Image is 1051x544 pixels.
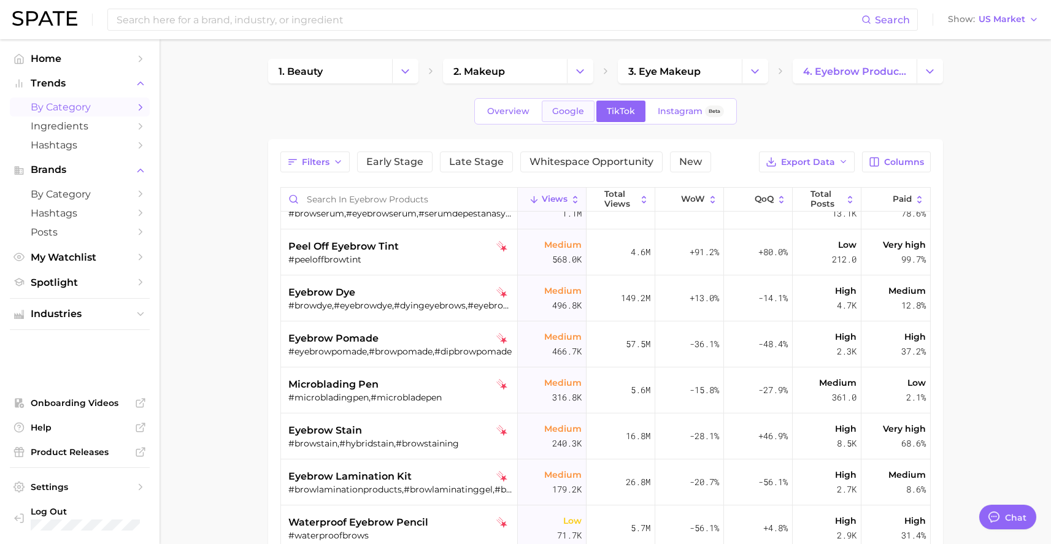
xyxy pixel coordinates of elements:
[10,223,150,242] a: Posts
[690,521,719,535] span: -56.1%
[888,283,926,298] span: Medium
[288,239,399,254] span: peel off eyebrow tint
[288,423,362,438] span: eyebrow stain
[631,383,650,397] span: 5.6m
[587,188,655,212] button: Total Views
[690,291,719,305] span: +13.0%
[837,482,857,497] span: 2.7k
[10,117,150,136] a: Ingredients
[552,390,582,405] span: 316.8k
[496,379,507,390] img: tiktok falling star
[544,467,582,482] span: Medium
[758,245,788,259] span: +80.0%
[10,185,150,204] a: by Category
[557,528,582,543] span: 71.7k
[803,66,906,77] span: 4. eyebrow products
[366,157,423,167] span: Early Stage
[529,157,653,167] span: Whitespace Opportunity
[563,513,582,528] span: Low
[904,513,926,528] span: High
[835,467,857,482] span: High
[758,475,788,489] span: -56.1%
[838,237,857,252] span: Low
[10,273,150,292] a: Spotlight
[883,237,926,252] span: Very high
[907,375,926,390] span: Low
[288,469,412,484] span: eyebrow lamination kit
[631,245,650,259] span: 4.6m
[552,298,582,313] span: 496.8k
[552,252,582,267] span: 568.0k
[758,429,788,443] span: +46.9%
[281,367,930,413] button: microblading pentiktok falling star#microbladingpen,#microbladepenMedium316.8k5.6m-15.8%-27.9%Med...
[10,204,150,223] a: Hashtags
[755,194,774,204] span: QoQ
[544,329,582,344] span: Medium
[477,101,540,122] a: Overview
[288,392,513,403] div: #microbladingpen,#microbladepen
[758,383,788,397] span: -27.9%
[832,252,857,267] span: 212.0
[552,436,582,451] span: 240.3k
[31,308,129,320] span: Industries
[893,194,912,204] span: Paid
[288,438,513,449] div: #browstain,#hybridstain,#browstaining
[31,422,129,433] span: Help
[542,101,595,122] a: Google
[690,245,719,259] span: +91.2%
[763,521,788,535] span: +4.8%
[496,287,507,298] img: tiktok falling star
[901,436,926,451] span: 68.6%
[31,78,129,89] span: Trends
[281,229,930,275] button: peel off eyebrow tinttiktok falling star#peeloffbrowtintMedium568.0k4.6m+91.2%+80.0%Low212.0Very ...
[496,333,507,344] img: tiktok falling star
[10,418,150,437] a: Help
[948,16,975,23] span: Show
[835,329,857,344] span: High
[906,482,926,497] span: 8.6%
[679,157,702,167] span: New
[626,475,650,489] span: 26.8m
[10,161,150,179] button: Brands
[793,188,861,212] button: Total Posts
[496,241,507,252] img: tiktok falling star
[906,390,926,405] span: 2.1%
[288,515,428,530] span: waterproof eyebrow pencil
[496,517,507,528] img: tiktok falling star
[690,383,719,397] span: -15.8%
[31,226,129,238] span: Posts
[279,66,323,77] span: 1. beauty
[487,106,529,117] span: Overview
[31,188,129,200] span: by Category
[658,106,703,117] span: Instagram
[288,346,513,357] div: #eyebrowpomade,#browpomade,#dipbrowpomade
[268,59,392,83] a: 1. beauty
[496,425,507,436] img: tiktok falling star
[631,521,650,535] span: 5.7m
[837,436,857,451] span: 8.5k
[31,139,129,151] span: Hashtags
[31,481,129,492] span: Settings
[621,291,650,305] span: 149.2m
[904,329,926,344] span: High
[280,151,350,172] button: Filters
[901,252,926,267] span: 99.7%
[901,298,926,313] span: 12.8%
[626,337,650,351] span: 57.5m
[453,66,505,77] span: 2. makeup
[31,53,129,64] span: Home
[392,59,418,83] button: Change Category
[724,188,793,212] button: QoQ
[10,49,150,68] a: Home
[862,151,930,172] button: Columns
[10,443,150,461] a: Product Releases
[10,74,150,93] button: Trends
[281,275,930,321] button: eyebrow dyetiktok falling star#browdye,#eyebrowdye,#dyingeyebrows,#eyebrowdyeingMedium496.8k149.2...
[979,16,1025,23] span: US Market
[742,59,768,83] button: Change Category
[567,59,593,83] button: Change Category
[288,377,379,392] span: microblading pen
[875,14,910,26] span: Search
[10,136,150,155] a: Hashtags
[31,277,129,288] span: Spotlight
